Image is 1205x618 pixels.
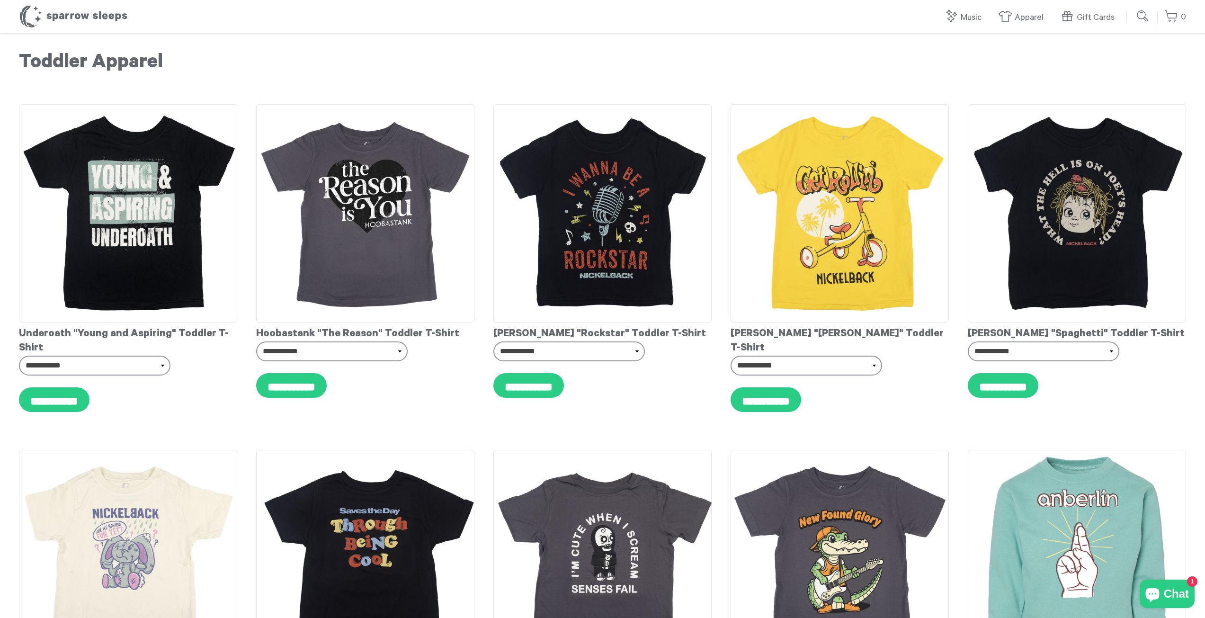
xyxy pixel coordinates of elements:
a: 0 [1164,7,1186,27]
img: Nickelback-RockstarToddlerT-shirt_grande.jpg [493,104,712,322]
inbox-online-store-chat: Shopify online store chat [1137,580,1197,610]
div: [PERSON_NAME] "Spaghetti" Toddler T-Shirt [968,322,1186,341]
a: Gift Cards [1060,8,1119,28]
img: Hoobastank-TheReasonToddlerT-shirt_grande.jpg [256,104,474,322]
div: Underoath "Young and Aspiring" Toddler T-Shirt [19,322,237,356]
img: Nickelback-GetRollinToddlerT-shirt_grande.jpg [731,104,949,322]
div: Hoobastank "The Reason" Toddler T-Shirt [256,322,474,341]
h1: Toddler Apparel [19,52,1186,76]
a: Apparel [998,8,1048,28]
img: Nickelback-JoeysHeadToddlerT-shirt_grande.jpg [968,104,1186,322]
a: Music [944,8,986,28]
input: Submit [1134,7,1152,26]
div: [PERSON_NAME] "[PERSON_NAME]" Toddler T-Shirt [731,322,949,356]
img: Underoath-ToddlerT-shirt_e78959a8-87e6-4113-b351-bbb82bfaa7ef_grande.jpg [19,104,237,322]
div: [PERSON_NAME] "Rockstar" Toddler T-Shirt [493,322,712,341]
h1: Sparrow Sleeps [19,5,128,28]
